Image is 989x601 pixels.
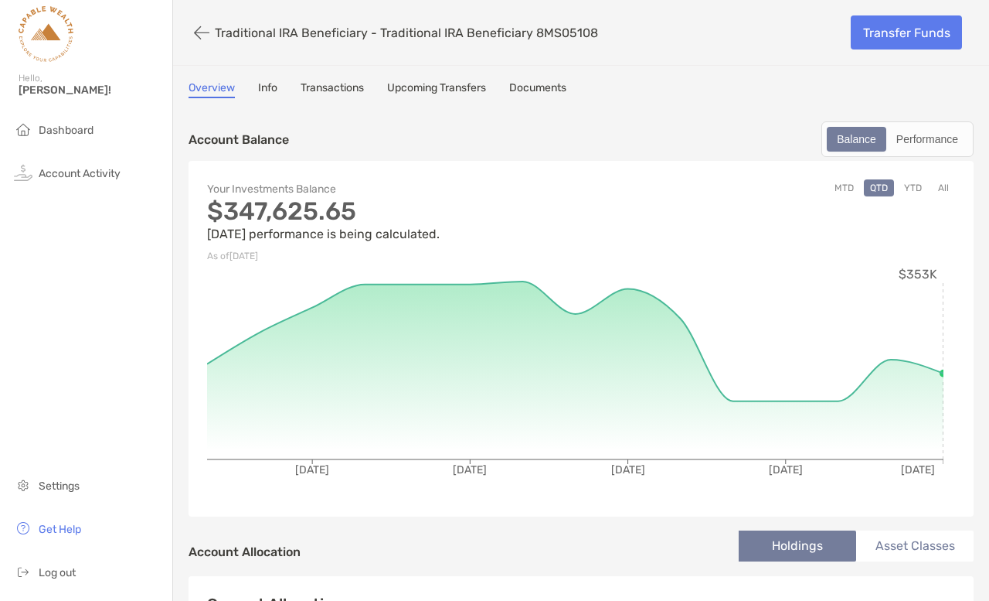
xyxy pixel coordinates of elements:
[258,81,277,98] a: Info
[509,81,566,98] a: Documents
[14,519,32,538] img: get-help icon
[851,15,962,50] a: Transfer Funds
[856,531,974,562] li: Asset Classes
[189,545,301,559] h4: Account Allocation
[207,224,581,244] p: [DATE] performance is being calculated.
[39,480,80,493] span: Settings
[899,267,937,282] tspan: $353K
[888,128,967,150] div: Performance
[14,562,32,581] img: logout icon
[898,179,928,196] button: YTD
[207,202,581,221] p: $347,625.65
[828,128,885,150] div: Balance
[453,463,487,476] tspan: [DATE]
[387,81,486,98] a: Upcoming Transfers
[301,81,364,98] a: Transactions
[739,531,856,562] li: Holdings
[207,179,581,199] p: Your Investments Balance
[19,84,163,97] span: [PERSON_NAME]!
[611,463,645,476] tspan: [DATE]
[828,179,860,196] button: MTD
[864,179,894,196] button: QTD
[19,6,73,62] img: Zoe Logo
[39,566,76,579] span: Log out
[14,476,32,494] img: settings icon
[769,463,803,476] tspan: [DATE]
[14,163,32,182] img: activity icon
[39,124,93,137] span: Dashboard
[932,179,955,196] button: All
[215,26,598,40] p: Traditional IRA Beneficiary - Traditional IRA Beneficiary 8MS05108
[207,247,581,266] p: As of [DATE]
[39,167,121,180] span: Account Activity
[189,130,289,149] p: Account Balance
[189,81,235,98] a: Overview
[39,523,81,536] span: Get Help
[901,463,935,476] tspan: [DATE]
[821,121,974,157] div: segmented control
[14,120,32,138] img: household icon
[295,463,329,476] tspan: [DATE]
